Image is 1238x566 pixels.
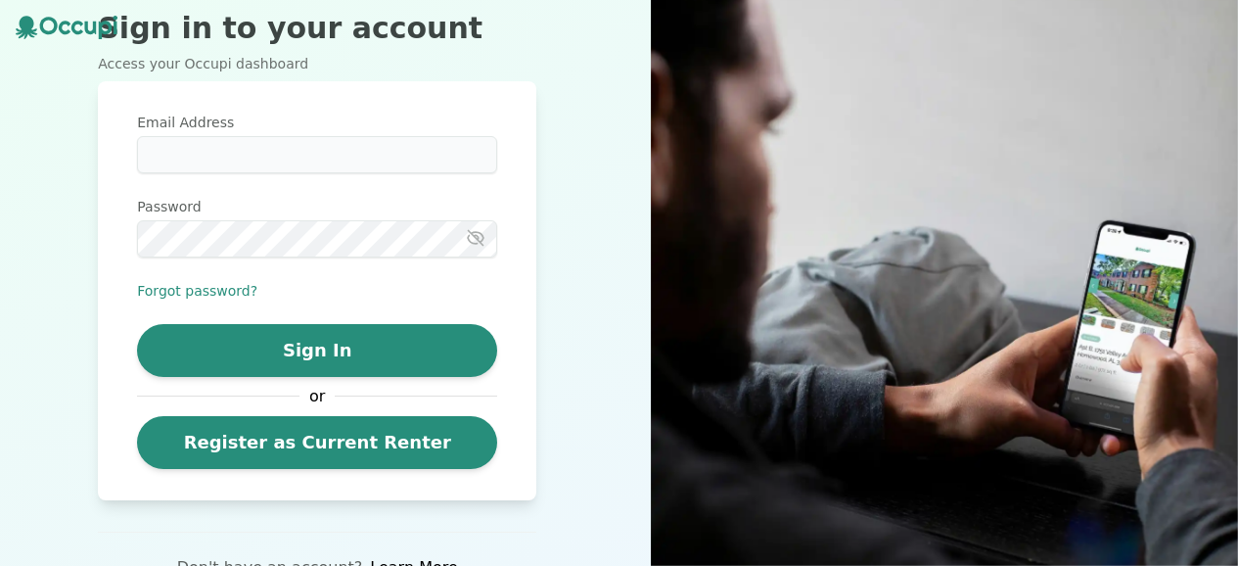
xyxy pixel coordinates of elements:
[137,324,497,377] button: Sign In
[98,11,536,46] h2: Sign in to your account
[98,54,536,73] p: Access your Occupi dashboard
[299,385,335,408] span: or
[137,416,497,469] a: Register as Current Renter
[137,281,257,301] button: Forgot password?
[137,197,497,216] label: Password
[137,113,497,132] label: Email Address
